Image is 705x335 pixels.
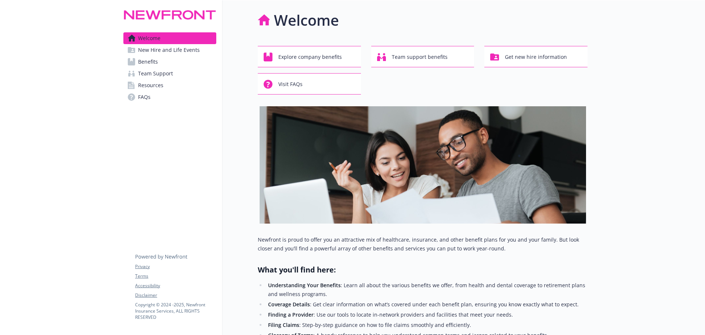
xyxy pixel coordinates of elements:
span: Welcome [138,32,160,44]
strong: Filing Claims [268,321,299,328]
strong: Coverage Details [268,301,310,308]
span: Get new hire information [505,50,567,64]
strong: Understanding Your Benefits [268,282,341,289]
span: Team support benefits [392,50,448,64]
a: Benefits [123,56,216,68]
a: Disclaimer [135,292,216,299]
img: overview page banner [260,106,586,224]
h2: What you'll find here: [258,265,587,275]
span: Benefits [138,56,158,68]
li: : Get clear information on what’s covered under each benefit plan, ensuring you know exactly what... [266,300,587,309]
span: Visit FAQs [278,77,303,91]
a: Terms [135,273,216,279]
h1: Welcome [274,9,339,31]
button: Visit FAQs [258,73,361,95]
button: Explore company benefits [258,46,361,67]
span: Resources [138,79,163,91]
a: FAQs [123,91,216,103]
a: Resources [123,79,216,91]
button: Team support benefits [371,46,474,67]
a: Privacy [135,263,216,270]
span: Explore company benefits [278,50,342,64]
a: New Hire and Life Events [123,44,216,56]
li: : Step-by-step guidance on how to file claims smoothly and efficiently. [266,321,587,329]
p: Newfront is proud to offer you an attractive mix of healthcare, insurance, and other benefit plan... [258,235,587,253]
li: : Learn all about the various benefits we offer, from health and dental coverage to retirement pl... [266,281,587,299]
strong: Finding a Provider [268,311,314,318]
a: Team Support [123,68,216,79]
li: : Use our tools to locate in-network providers and facilities that meet your needs. [266,310,587,319]
span: FAQs [138,91,151,103]
button: Get new hire information [484,46,587,67]
span: New Hire and Life Events [138,44,200,56]
p: Copyright © 2024 - 2025 , Newfront Insurance Services, ALL RIGHTS RESERVED [135,302,216,320]
a: Welcome [123,32,216,44]
a: Accessibility [135,282,216,289]
span: Team Support [138,68,173,79]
